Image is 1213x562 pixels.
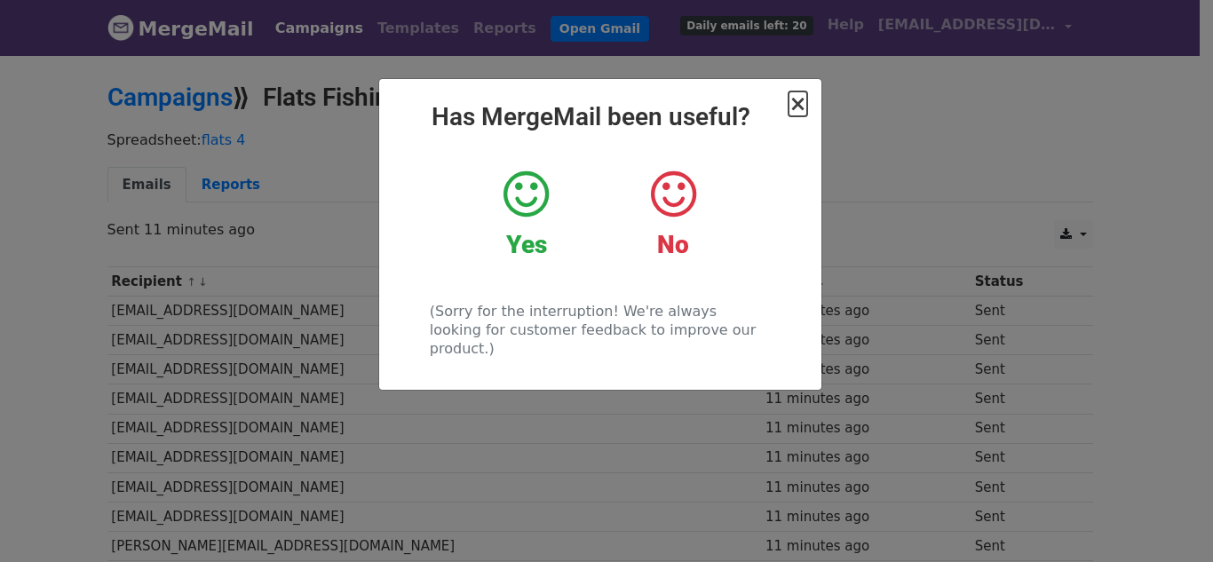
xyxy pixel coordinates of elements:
[393,102,807,132] h2: Has MergeMail been useful?
[789,91,806,116] span: ×
[789,93,806,115] button: Close
[506,230,547,259] strong: Yes
[613,168,733,260] a: No
[657,230,689,259] strong: No
[466,168,586,260] a: Yes
[430,302,770,358] p: (Sorry for the interruption! We're always looking for customer feedback to improve our product.)
[1124,477,1213,562] iframe: Chat Widget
